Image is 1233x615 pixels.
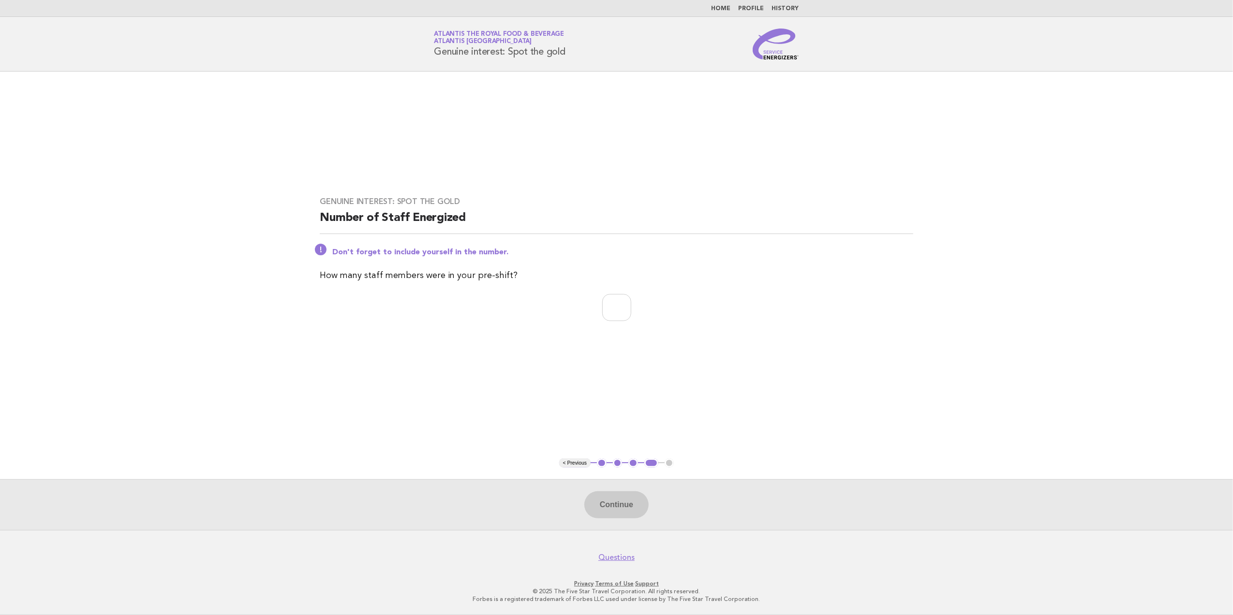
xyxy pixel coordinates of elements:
a: Terms of Use [595,580,634,587]
a: Privacy [574,580,594,587]
a: Support [635,580,659,587]
h3: Genuine interest: Spot the gold [320,197,913,206]
button: 2 [613,458,623,468]
p: · · [321,580,913,587]
span: Atlantis [GEOGRAPHIC_DATA] [434,39,532,45]
p: Don't forget to include yourself in the number. [332,248,913,257]
button: 1 [597,458,607,468]
button: 4 [644,458,658,468]
a: Atlantis the Royal Food & BeverageAtlantis [GEOGRAPHIC_DATA] [434,31,565,44]
p: Forbes is a registered trademark of Forbes LLC used under license by The Five Star Travel Corpora... [321,595,913,603]
h1: Genuine interest: Spot the gold [434,31,565,57]
img: Service Energizers [753,29,799,59]
p: © 2025 The Five Star Travel Corporation. All rights reserved. [321,587,913,595]
button: 3 [628,458,638,468]
p: How many staff members were in your pre-shift? [320,269,913,282]
a: Home [712,6,731,12]
button: < Previous [559,458,591,468]
h2: Number of Staff Energized [320,210,913,234]
a: History [772,6,799,12]
a: Profile [739,6,764,12]
a: Questions [598,553,635,562]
